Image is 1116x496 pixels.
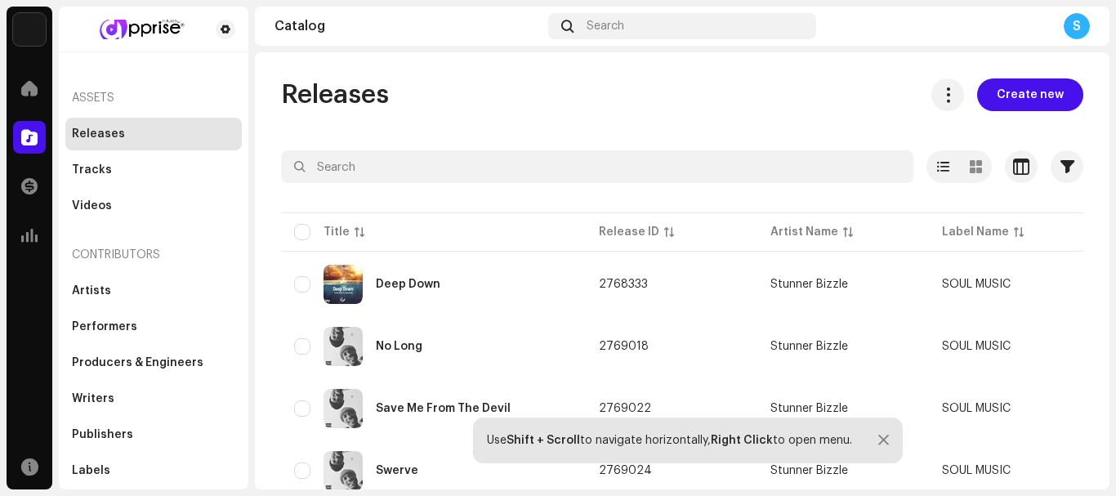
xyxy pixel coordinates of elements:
span: Releases [281,78,389,111]
div: Labels [72,464,110,477]
div: Stunner Bizzle [770,341,848,352]
div: Deep Down [376,279,440,290]
div: Releases [72,127,125,141]
div: No Long [376,341,422,352]
span: SOUL MUSIC [942,403,1011,414]
re-m-nav-item: Writers [65,382,242,415]
img: 9c091c23-7cc8-4be1-9c73-39467b1babab [324,265,363,304]
span: Create new [997,78,1064,111]
span: SOUL MUSIC [942,279,1011,290]
div: Videos [72,199,112,212]
div: Use to navigate horizontally, to open menu. [487,434,852,447]
img: 7c207e03-eedb-43c9-abd0-07b6ecee19bb [324,389,363,428]
img: 17368f85-f775-49c6-8053-81e66ff15417 [324,327,363,366]
re-m-nav-item: Videos [65,190,242,222]
re-m-nav-item: Artists [65,275,242,307]
re-m-nav-item: Releases [65,118,242,150]
div: Publishers [72,428,133,441]
button: Create new [977,78,1083,111]
div: Artists [72,284,111,297]
div: Stunner Bizzle [770,465,848,476]
div: Catalog [275,20,542,33]
span: Stunner Bizzle [770,279,916,290]
re-m-nav-item: Publishers [65,418,242,451]
span: SOUL MUSIC [942,465,1011,476]
re-m-nav-item: Producers & Engineers [65,346,242,379]
img: 9735bdd7-cfd5-46c3-b821-837d9d3475c2 [72,20,209,39]
span: 2768333 [599,279,648,290]
div: Save Me From The Devil [376,403,511,414]
re-m-nav-item: Labels [65,454,242,487]
div: Stunner Bizzle [770,403,848,414]
div: Swerve [376,465,418,476]
strong: Right Click [711,435,773,446]
div: Tracks [72,163,112,177]
span: 2769024 [599,465,652,476]
img: 1c16f3de-5afb-4452-805d-3f3454e20b1b [13,13,46,46]
div: Release ID [599,224,659,240]
re-m-nav-item: Tracks [65,154,242,186]
div: S [1064,13,1090,39]
span: Search [587,20,624,33]
strong: Shift + Scroll [507,435,580,446]
span: Stunner Bizzle [770,341,916,352]
div: Performers [72,320,137,333]
div: Label Name [942,224,1009,240]
re-m-nav-item: Performers [65,311,242,343]
div: Artist Name [770,224,838,240]
span: SOUL MUSIC [942,341,1011,352]
div: Writers [72,392,114,405]
span: 2769022 [599,403,651,414]
div: Stunner Bizzle [770,279,848,290]
div: Producers & Engineers [72,356,203,369]
span: Stunner Bizzle [770,465,916,476]
span: 2769018 [599,341,649,352]
input: Search [281,150,913,183]
re-a-nav-header: Contributors [65,235,242,275]
span: Stunner Bizzle [770,403,916,414]
img: 1fef3437-e4f8-4924-968a-24d084b888d1 [324,451,363,490]
div: Title [324,224,350,240]
re-a-nav-header: Assets [65,78,242,118]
